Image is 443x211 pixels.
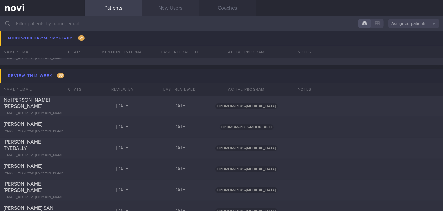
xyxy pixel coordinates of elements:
[151,166,208,172] div: [DATE]
[94,166,151,172] div: [DATE]
[4,195,81,200] div: [EMAIL_ADDRESS][DOMAIN_NAME]
[151,145,208,151] div: [DATE]
[76,53,81,58] div: 1
[4,181,42,193] span: [PERSON_NAME] [PERSON_NAME]
[294,83,443,96] div: Notes
[4,206,53,211] span: [PERSON_NAME] SAN
[4,164,42,169] span: [PERSON_NAME]
[4,35,81,40] div: [EMAIL_ADDRESS][DOMAIN_NAME]
[151,103,208,109] div: [DATE]
[388,19,439,28] button: Assigned patients
[215,145,278,151] span: OPTIMUM-PLUS-[MEDICAL_DATA]
[94,145,151,151] div: [DATE]
[220,124,274,130] span: OPTIMUM-PLUS-MOUNJARO
[4,171,81,176] div: [EMAIL_ADDRESS][DOMAIN_NAME]
[4,139,42,151] span: [PERSON_NAME] TYEBALLY
[151,31,208,36] div: [DATE]
[94,83,151,96] div: Review By
[4,153,81,158] div: [EMAIL_ADDRESS][DOMAIN_NAME]
[151,187,208,193] div: [DATE]
[57,73,64,78] span: 33
[215,103,278,109] span: OPTIMUM-PLUS-[MEDICAL_DATA]
[4,122,42,127] span: [PERSON_NAME]
[59,83,85,96] div: Chats
[4,56,81,61] div: [EMAIL_ADDRESS][DOMAIN_NAME]
[215,187,278,193] span: OPTIMUM-PLUS-[MEDICAL_DATA]
[215,166,278,172] span: OPTIMUM-PLUS-[MEDICAL_DATA]
[4,111,81,116] div: [EMAIL_ADDRESS][DOMAIN_NAME]
[151,124,208,130] div: [DATE]
[94,187,151,193] div: [DATE]
[94,103,151,109] div: [DATE]
[4,49,42,54] span: [PERSON_NAME]
[4,97,50,109] span: Ng [PERSON_NAME] [PERSON_NAME]
[4,129,81,134] div: [EMAIL_ADDRESS][DOMAIN_NAME]
[76,32,81,37] div: 1
[94,124,151,130] div: [DATE]
[151,83,208,96] div: Last Reviewed
[6,72,66,80] div: Review this week
[208,83,285,96] div: Active Program
[151,52,208,57] div: [DATE]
